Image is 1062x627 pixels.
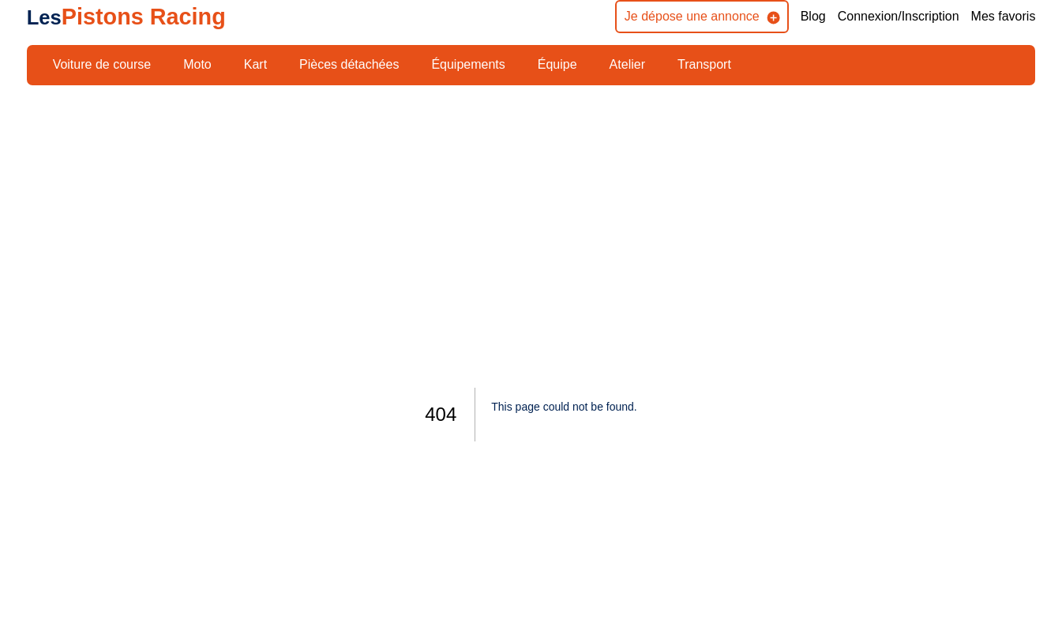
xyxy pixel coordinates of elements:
a: Voiture de course [43,51,162,78]
a: Atelier [599,51,655,78]
a: LesPistons Racing [27,4,226,29]
span: Les [27,6,62,28]
a: Mes favoris [971,8,1036,25]
h1: 404 [425,388,475,441]
a: Connexion/Inscription [838,8,959,25]
a: Équipe [527,51,587,78]
a: Kart [234,51,277,78]
h2: This page could not be found . [491,388,636,426]
a: Pièces détachées [289,51,409,78]
a: Transport [667,51,741,78]
a: Moto [173,51,222,78]
a: Blog [801,8,826,25]
a: Équipements [421,51,515,78]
